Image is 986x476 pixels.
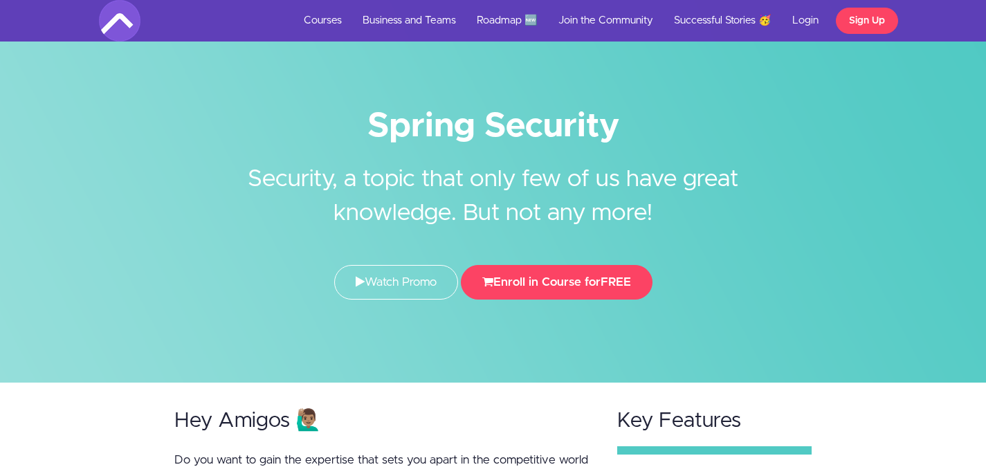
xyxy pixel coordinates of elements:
[334,265,458,300] a: Watch Promo
[601,276,631,288] span: FREE
[174,410,591,432] h2: Hey Amigos 🙋🏽‍♂️
[461,265,652,300] button: Enroll in Course forFREE
[836,8,898,34] a: Sign Up
[99,111,888,142] h1: Spring Security
[234,142,753,230] h2: Security, a topic that only few of us have great knowledge. But not any more!
[617,410,812,432] h2: Key Features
